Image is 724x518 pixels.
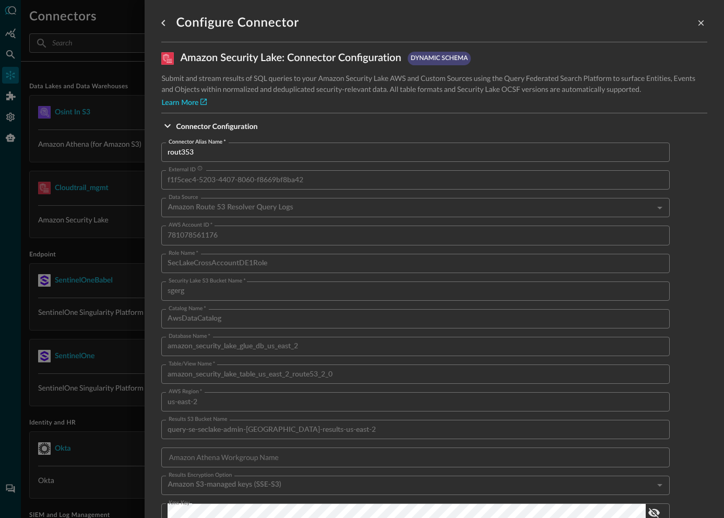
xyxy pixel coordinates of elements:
a: Learn More [161,98,207,109]
label: Data Source [169,193,198,202]
label: Results S3 Bucket Name [169,415,228,423]
img: AWSSecurityLake.svg [161,52,174,65]
p: Submit and stream results of SQL queries to your Amazon Security Lake AWS and Custom Sources usin... [161,73,707,95]
div: External ID [169,166,203,174]
label: Role Name [169,249,198,257]
label: Results Encryption Option [169,471,232,479]
label: Kms Key [169,499,190,507]
svg: External ID for cross-account role [197,166,203,171]
label: Catalog Name [169,304,206,313]
svg: Expand More [161,120,174,132]
p: dynamic schema [411,54,468,63]
label: Security Lake S3 Bucket Name [169,277,246,285]
label: AWS Account ID [169,221,212,229]
label: AWS Region [169,387,202,396]
button: go back [155,15,172,31]
label: Database Name [169,332,210,340]
div: Amazon S3-managed keys (SSE-S3) [168,476,670,495]
p: Amazon Security Lake : Connector Configuration [180,51,401,66]
h1: Configure Connector [176,15,299,31]
p: Connector Configuration [176,121,257,132]
button: close-drawer [695,17,707,29]
label: Connector Alias Name [169,138,226,146]
label: Table/View Name [169,360,215,368]
button: Connector Configuration [161,113,707,138]
input: This field will be generated after saving the connection [168,170,670,190]
div: Amazon Route 53 Resolver Query Logs [168,198,670,217]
